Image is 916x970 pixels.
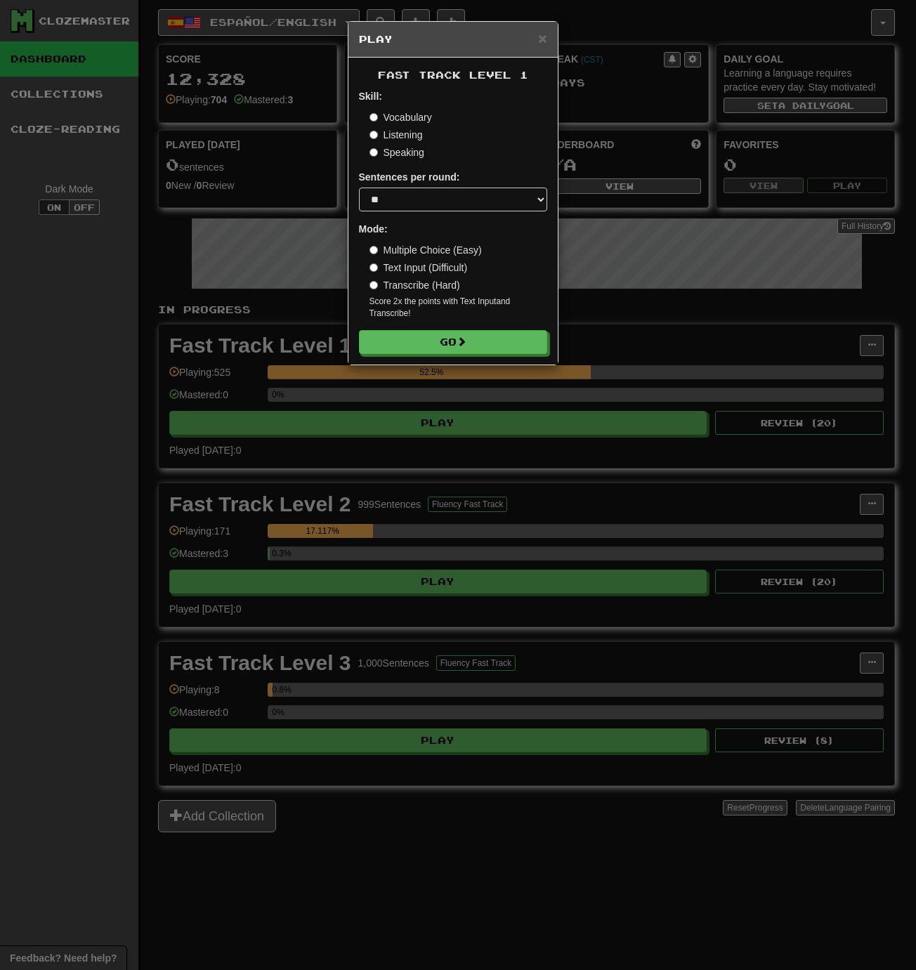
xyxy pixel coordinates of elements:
[369,145,424,159] label: Speaking
[369,296,547,320] small: Score 2x the points with Text Input and Transcribe !
[369,246,378,254] input: Multiple Choice (Easy)
[359,170,460,184] label: Sentences per round:
[538,30,547,46] span: ×
[369,131,378,139] input: Listening
[369,263,378,272] input: Text Input (Difficult)
[369,128,423,142] label: Listening
[359,91,382,102] strong: Skill:
[369,148,378,157] input: Speaking
[369,278,460,292] label: Transcribe (Hard)
[359,32,547,46] h5: Play
[369,281,378,289] input: Transcribe (Hard)
[378,69,528,81] span: Fast Track Level 1
[369,243,482,257] label: Multiple Choice (Easy)
[369,261,468,275] label: Text Input (Difficult)
[369,110,432,124] label: Vocabulary
[369,113,378,122] input: Vocabulary
[538,31,547,46] button: Close
[359,223,388,235] strong: Mode:
[359,330,547,354] button: Go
